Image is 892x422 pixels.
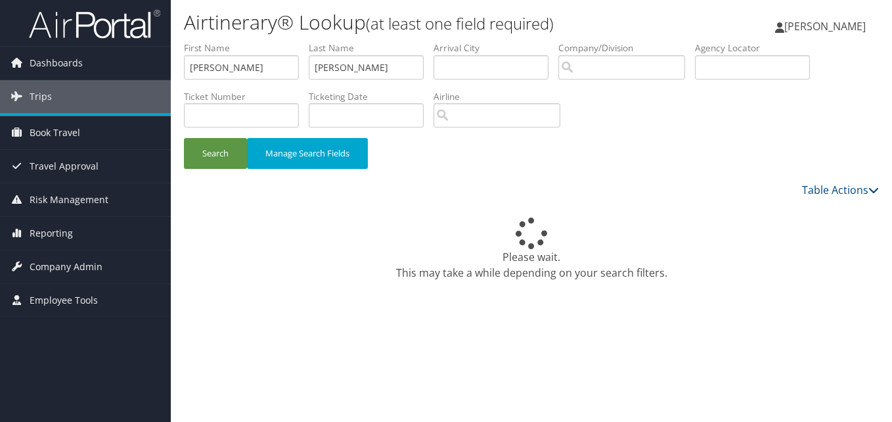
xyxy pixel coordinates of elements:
[247,138,368,169] button: Manage Search Fields
[775,7,879,46] a: [PERSON_NAME]
[695,41,820,55] label: Agency Locator
[434,90,570,103] label: Airline
[30,80,52,113] span: Trips
[309,41,434,55] label: Last Name
[366,12,554,34] small: (at least one field required)
[30,250,102,283] span: Company Admin
[434,41,558,55] label: Arrival City
[184,90,309,103] label: Ticket Number
[30,116,80,149] span: Book Travel
[30,150,99,183] span: Travel Approval
[29,9,160,39] img: airportal-logo.png
[184,41,309,55] label: First Name
[184,218,879,281] div: Please wait. This may take a while depending on your search filters.
[309,90,434,103] label: Ticketing Date
[784,19,866,34] span: [PERSON_NAME]
[30,284,98,317] span: Employee Tools
[30,47,83,80] span: Dashboards
[184,138,247,169] button: Search
[184,9,647,36] h1: Airtinerary® Lookup
[30,183,108,216] span: Risk Management
[30,217,73,250] span: Reporting
[558,41,695,55] label: Company/Division
[802,183,879,197] a: Table Actions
